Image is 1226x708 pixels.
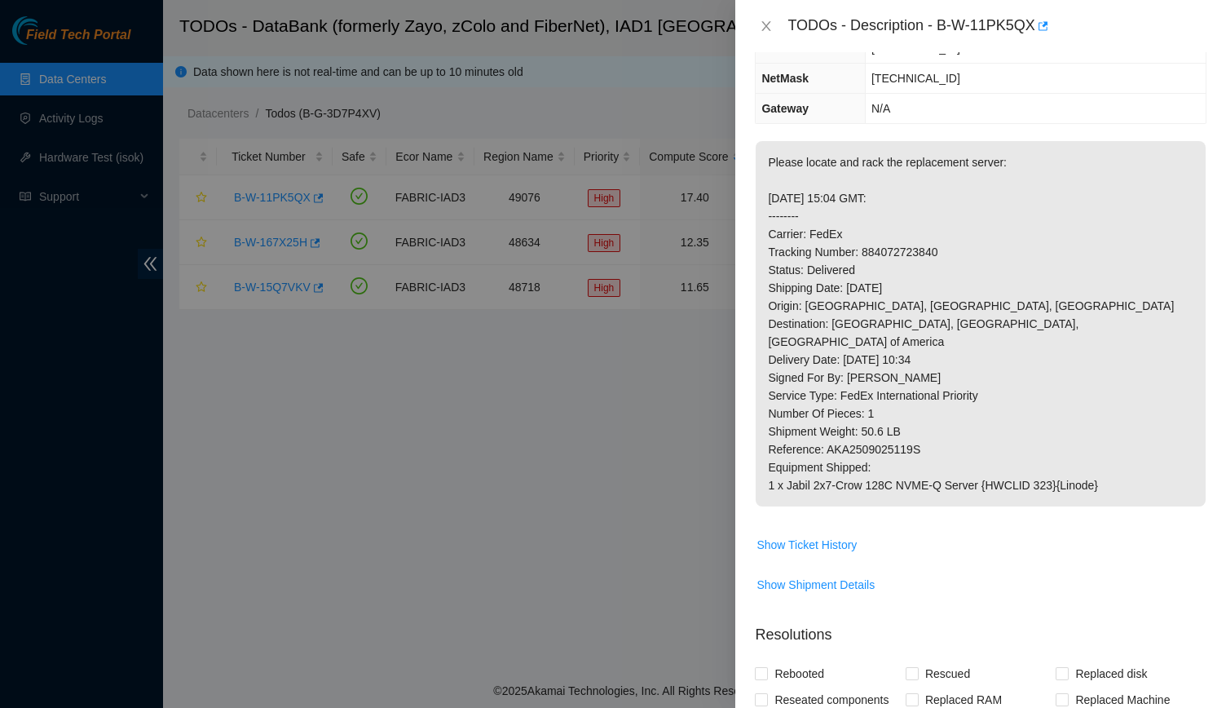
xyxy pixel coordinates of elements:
span: N/A [871,102,890,115]
span: Rebooted [768,661,831,687]
span: Replaced disk [1069,661,1153,687]
div: TODOs - Description - B-W-11PK5QX [787,13,1206,39]
button: Show Ticket History [756,532,858,558]
p: Please locate and rack the replacement server: [DATE] 15:04 GMT: -------- Carrier: FedEx Tracking... [756,141,1206,507]
p: Resolutions [755,611,1206,646]
span: [TECHNICAL_ID] [871,72,960,85]
span: Show Ticket History [756,536,857,554]
span: Show Shipment Details [756,576,875,594]
span: Rescued [919,661,977,687]
button: Close [755,19,778,34]
button: Show Shipment Details [756,572,875,598]
span: Gateway [761,102,809,115]
span: close [760,20,773,33]
span: NetMask [761,72,809,85]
